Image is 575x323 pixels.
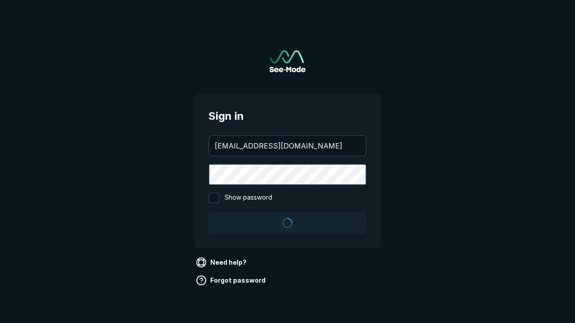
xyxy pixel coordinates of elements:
a: Go to sign in [270,50,305,72]
a: Forgot password [194,273,269,288]
img: See-Mode Logo [270,50,305,72]
a: Need help? [194,255,250,270]
span: Show password [225,192,272,203]
input: your@email.com [209,136,366,156]
span: Sign in [208,108,367,124]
